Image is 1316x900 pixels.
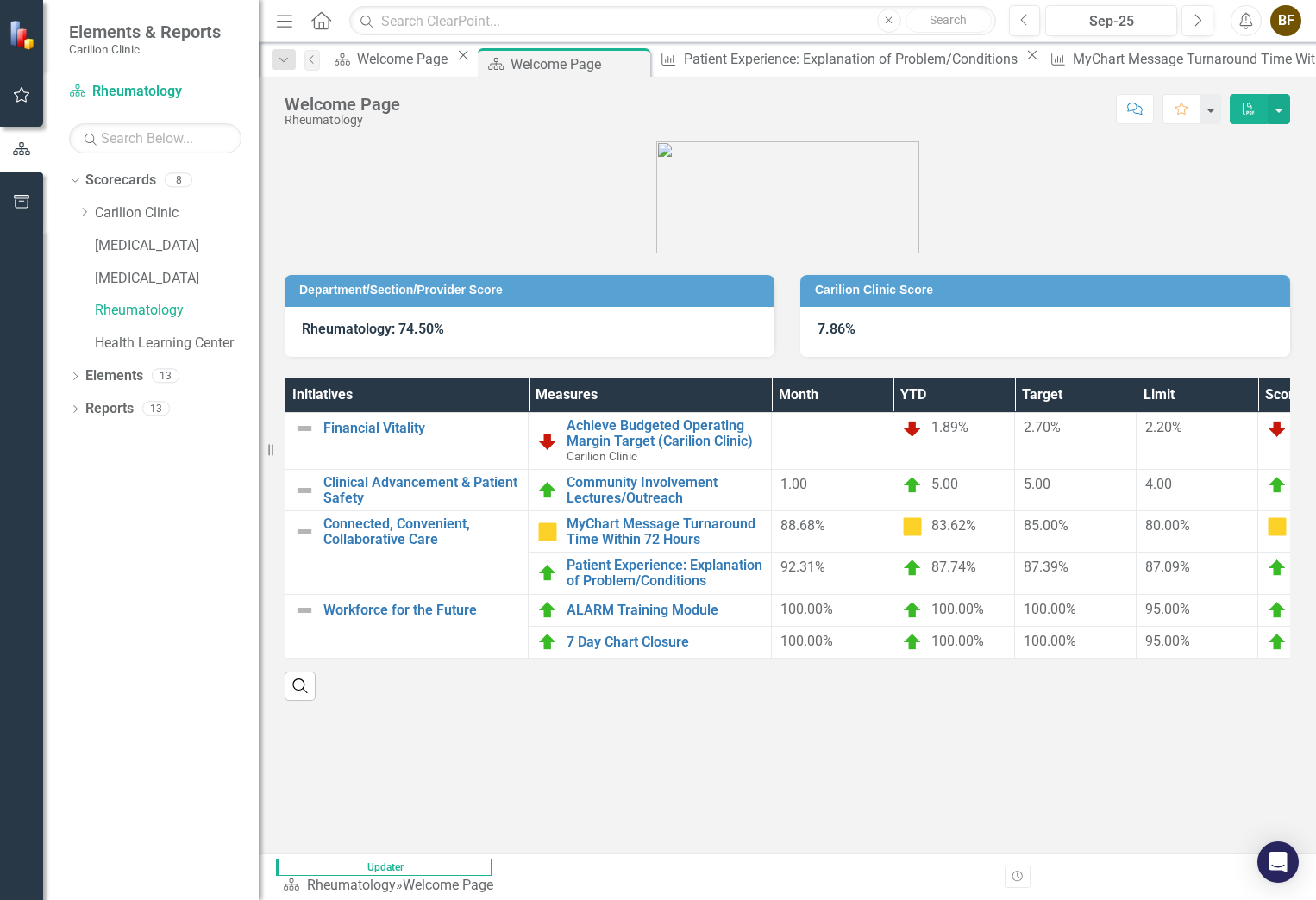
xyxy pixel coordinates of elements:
img: On Target [902,475,923,496]
a: ALARM Training Module [567,603,762,618]
a: Clinical Advancement & Patient Safety [323,475,519,505]
a: [MEDICAL_DATA] [95,269,259,289]
span: 5.00 [1024,476,1050,492]
a: Workforce for the Future [323,603,519,618]
div: Welcome Page [403,877,493,893]
a: Scorecards [85,171,156,191]
td: Double-Click to Edit Right Click for Context Menu [529,594,772,626]
span: 100.00% [931,601,984,617]
span: 1.89% [931,419,968,435]
img: On Target [1267,475,1288,496]
img: Below Plan [1267,418,1288,439]
a: MyChart Message Turnaround Time Within 72 Hours [567,516,762,547]
td: Double-Click to Edit Right Click for Context Menu [529,413,772,470]
a: Patient Experience: Explanation of Problem/Conditions [654,48,1021,70]
img: ClearPoint Strategy [9,20,39,50]
input: Search ClearPoint... [349,6,995,36]
div: Patient Experience: Explanation of Problem/Conditions [684,48,1022,70]
span: 88.68% [780,517,825,534]
span: Carilion Clinic [567,449,637,463]
span: 2.20% [1145,419,1182,435]
div: Open Intercom Messenger [1257,841,1299,883]
span: 100.00% [1024,633,1076,649]
div: 13 [152,369,179,384]
a: Patient Experience: Explanation of Problem/Conditions [567,558,762,588]
img: On Target [537,600,558,621]
a: Elements [85,366,143,386]
img: Not Defined [294,600,315,621]
img: Not Defined [294,418,315,439]
img: Caution [1267,516,1288,537]
div: Welcome Page [285,95,400,114]
img: Caution [537,522,558,542]
span: 87.09% [1145,559,1190,575]
span: 95.00% [1145,601,1190,617]
img: carilion%20clinic%20logo%202.0.png [656,141,919,253]
span: Elements & Reports [69,22,221,42]
div: Welcome Page [511,53,646,75]
div: Rheumatology [285,114,400,127]
a: Welcome Page [329,48,453,70]
td: Double-Click to Edit Right Click for Context Menu [529,511,772,553]
span: 87.39% [1024,559,1068,575]
div: Sep-25 [1051,11,1171,32]
div: » [283,876,500,896]
span: Search [930,13,967,27]
input: Search Below... [69,123,241,153]
a: Reports [85,399,134,419]
button: Search [906,9,992,33]
a: Rheumatology [307,877,396,893]
span: 2.70% [1024,419,1061,435]
img: On Target [1267,558,1288,578]
a: Connected, Convenient, Collaborative Care [323,516,519,547]
img: On Target [537,632,558,653]
img: Not Defined [294,480,315,501]
span: 4.00 [1145,476,1172,492]
span: 92.31% [780,559,825,575]
img: Below Plan [902,418,923,439]
span: 80.00% [1145,517,1190,534]
a: Community Involvement Lectures/Outreach [567,475,762,505]
span: 87.74% [931,559,976,576]
td: Double-Click to Edit Right Click for Context Menu [285,413,529,470]
a: Carilion Clinic [95,203,259,223]
h3: Department/Section/Provider Score [299,284,766,297]
img: On Target [1267,600,1288,621]
span: 5.00 [931,476,958,492]
a: Rheumatology [95,301,259,321]
a: 7 Day Chart Closure [567,634,762,650]
button: BF [1270,5,1301,36]
img: On Target [902,600,923,621]
span: 83.62% [931,517,976,534]
td: Double-Click to Edit Right Click for Context Menu [285,594,529,658]
span: 85.00% [1024,517,1068,534]
h3: Carilion Clinic Score [815,284,1282,297]
img: On Target [537,480,558,501]
td: Double-Click to Edit Right Click for Context Menu [529,626,772,658]
span: 100.00% [1024,601,1076,617]
div: 8 [165,173,192,188]
span: 95.00% [1145,633,1190,649]
img: Caution [902,516,923,537]
div: 13 [142,402,170,416]
strong: 7.86% [818,321,855,337]
a: [MEDICAL_DATA] [95,236,259,256]
a: Financial Vitality [323,421,519,436]
img: Below Plan [537,431,558,452]
img: On Target [902,558,923,578]
td: Double-Click to Edit Right Click for Context Menu [529,553,772,594]
div: Welcome Page [357,48,453,70]
span: 100.00% [780,633,833,649]
a: Health Learning Center [95,334,259,353]
button: Sep-25 [1045,5,1177,36]
span: 100.00% [780,601,833,617]
a: Rheumatology [69,82,241,102]
img: On Target [1267,632,1288,653]
small: Carilion Clinic [69,42,221,56]
span: 1.00 [780,476,807,492]
td: Double-Click to Edit Right Click for Context Menu [285,470,529,511]
strong: Rheumatology: 74.50% [302,321,444,337]
td: Double-Click to Edit Right Click for Context Menu [285,511,529,594]
span: Updater [276,859,492,876]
